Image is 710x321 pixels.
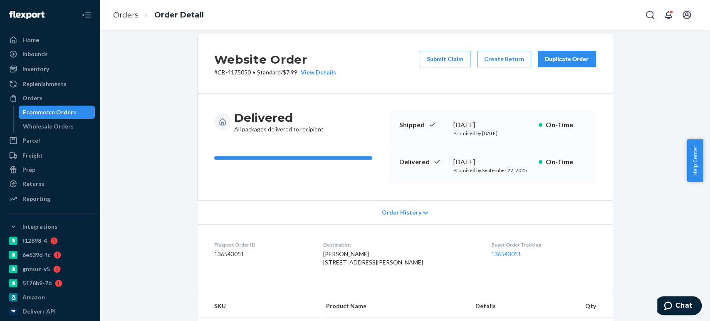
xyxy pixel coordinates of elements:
[234,110,324,125] h3: Delivered
[214,241,310,248] dt: Flexport Order ID
[399,120,447,130] p: Shipped
[214,51,336,68] h2: Website Order
[22,265,50,273] div: gnzsuz-v5
[22,279,52,287] div: 5176b9-7b
[381,208,421,217] span: Order History
[22,165,35,174] div: Prep
[22,36,39,44] div: Home
[546,157,586,167] p: On-Time
[19,106,95,119] a: Ecommerce Orders
[538,51,596,67] button: Duplicate Order
[106,3,210,27] ol: breadcrumbs
[453,157,532,167] div: [DATE]
[323,250,423,266] span: [PERSON_NAME] [STREET_ADDRESS][PERSON_NAME]
[22,195,50,203] div: Reporting
[5,77,95,91] a: Replenishments
[319,295,468,317] th: Product Name
[22,222,57,231] div: Integrations
[687,139,703,182] button: Help Center
[234,110,324,133] div: All packages delivered to recipient
[660,7,677,23] button: Open notifications
[5,134,95,147] a: Parcel
[399,157,447,167] p: Delivered
[22,293,45,301] div: Amazon
[469,295,560,317] th: Details
[22,80,67,88] div: Replenishments
[214,68,336,77] p: # CB-4175050 / $7.99
[5,291,95,304] a: Amazon
[491,241,596,248] dt: Buyer Order Tracking
[5,234,95,247] a: f12898-4
[22,94,42,102] div: Orders
[5,248,95,262] a: 6e639d-fc
[22,237,47,245] div: f12898-4
[453,167,532,174] p: Promised by September 22, 2025
[5,163,95,176] a: Prep
[453,130,532,137] p: Promised by [DATE]
[252,69,255,76] span: •
[657,296,702,317] iframe: Opens a widget where you can chat to one of our agents
[5,33,95,47] a: Home
[5,91,95,105] a: Orders
[642,7,658,23] button: Open Search Box
[22,180,45,188] div: Returns
[214,250,310,258] dd: 136543051
[560,295,612,317] th: Qty
[23,122,74,131] div: Wholesale Orders
[257,69,281,76] span: Standard
[545,55,589,63] div: Duplicate Order
[5,47,95,61] a: Inbounds
[78,7,95,23] button: Close Navigation
[5,305,95,318] a: Deliverr API
[9,11,45,19] img: Flexport logo
[5,62,95,76] a: Inventory
[113,10,139,20] a: Orders
[477,51,531,67] button: Create Return
[323,241,478,248] dt: Destination
[5,192,95,205] a: Reporting
[5,177,95,190] a: Returns
[5,149,95,162] a: Freight
[23,108,76,116] div: Ecommerce Orders
[22,136,40,145] div: Parcel
[22,307,56,316] div: Deliverr API
[22,251,50,259] div: 6e639d-fc
[154,10,204,20] a: Order Detail
[453,120,532,130] div: [DATE]
[420,51,470,67] button: Submit Claim
[5,277,95,290] a: 5176b9-7b
[19,120,95,133] a: Wholesale Orders
[22,151,43,160] div: Freight
[491,250,521,257] a: 136543051
[22,50,48,58] div: Inbounds
[297,68,336,77] button: View Details
[546,120,586,130] p: On-Time
[5,262,95,276] a: gnzsuz-v5
[5,220,95,233] button: Integrations
[22,65,49,73] div: Inventory
[678,7,695,23] button: Open account menu
[198,295,320,317] th: SKU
